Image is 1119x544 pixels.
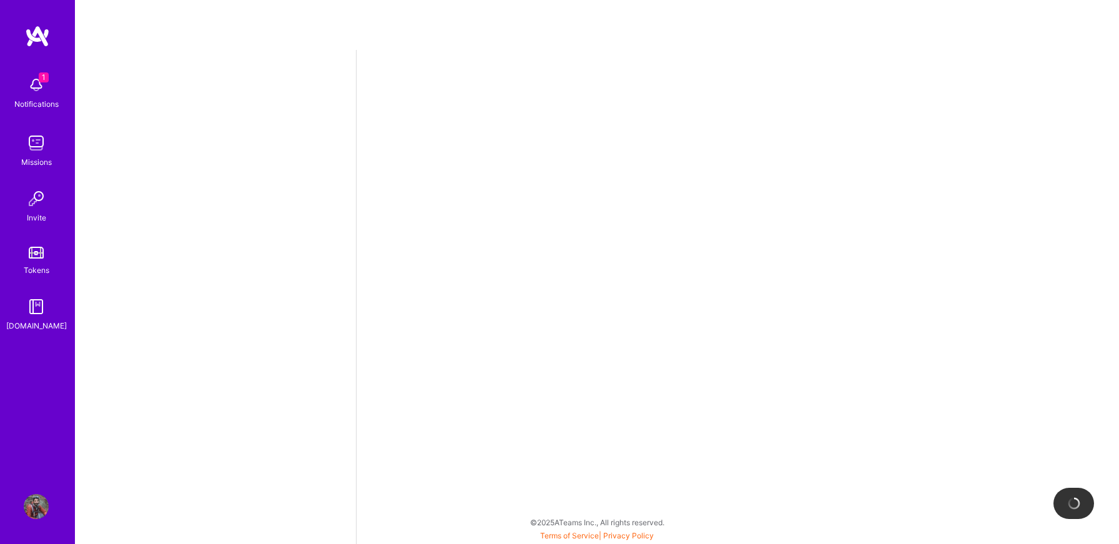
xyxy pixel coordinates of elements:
div: Notifications [14,97,59,111]
img: User Avatar [24,494,49,519]
img: loading [1065,495,1082,512]
div: Missions [21,156,52,169]
img: teamwork [24,131,49,156]
a: Privacy Policy [603,531,654,540]
img: guide book [24,294,49,319]
img: bell [24,72,49,97]
span: 1 [39,72,49,82]
img: tokens [29,247,44,259]
img: Invite [24,186,49,211]
div: Invite [27,211,46,224]
div: Tokens [24,264,49,277]
a: Terms of Service [540,531,599,540]
div: © 2025 ATeams Inc., All rights reserved. [75,507,1119,538]
img: logo [25,25,50,47]
div: [DOMAIN_NAME] [6,319,67,332]
span: | [540,531,654,540]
